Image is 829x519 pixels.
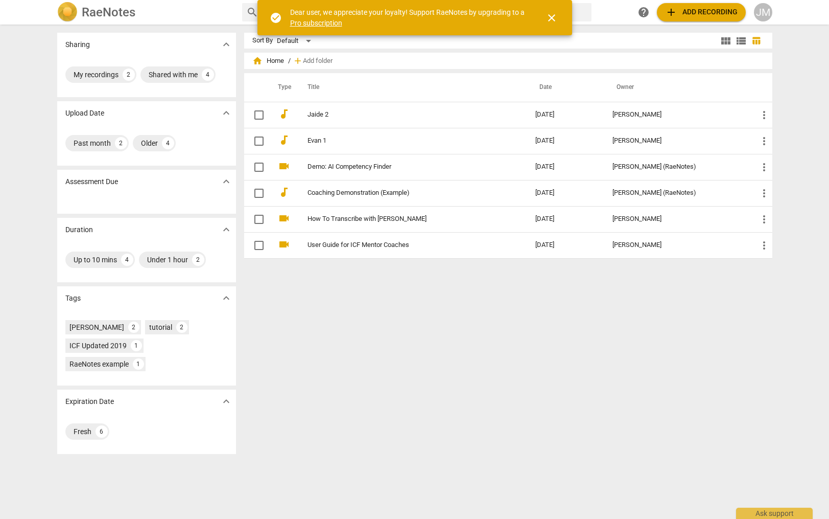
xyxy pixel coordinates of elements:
span: Add folder [303,57,333,65]
a: Coaching Demonstration (Example) [307,189,499,197]
span: expand_more [220,38,232,51]
div: 2 [192,254,204,266]
p: Assessment Due [65,176,118,187]
div: Sort By [252,37,273,44]
th: Owner [604,73,750,102]
a: Help [634,3,653,21]
span: close [546,12,558,24]
button: Show more [219,174,234,189]
div: 6 [96,425,108,438]
span: view_module [720,35,732,47]
span: check_circle [270,12,282,24]
button: Close [539,6,564,30]
div: 2 [123,69,135,81]
h2: RaeNotes [82,5,135,19]
p: Duration [65,224,93,235]
button: Table view [749,33,764,49]
div: [PERSON_NAME] (RaeNotes) [612,189,742,197]
span: more_vert [758,135,770,147]
a: User Guide for ICF Mentor Coaches [307,241,499,249]
div: Older [141,138,158,148]
span: more_vert [758,109,770,121]
span: expand_more [220,395,232,408]
div: [PERSON_NAME] [612,215,742,223]
div: RaeNotes example [69,359,129,369]
span: videocam [278,212,290,224]
td: [DATE] [527,180,604,206]
button: Show more [219,290,234,306]
p: Tags [65,293,81,304]
span: expand_more [220,292,232,304]
button: Tile view [718,33,733,49]
td: [DATE] [527,102,604,128]
span: expand_more [220,223,232,236]
div: [PERSON_NAME] [612,241,742,249]
div: 2 [128,322,139,333]
span: more_vert [758,161,770,173]
span: more_vert [758,187,770,199]
p: Expiration Date [65,396,114,407]
span: audiotrack [278,134,290,146]
div: Past month [74,138,111,148]
span: expand_more [220,107,232,119]
div: 2 [115,137,127,149]
p: Upload Date [65,108,104,119]
div: 1 [131,340,142,351]
div: Default [277,33,315,49]
span: add [293,56,303,66]
span: table_chart [751,36,761,46]
button: List view [733,33,749,49]
div: Shared with me [149,70,198,80]
a: Jaide 2 [307,111,499,119]
div: [PERSON_NAME] [69,322,124,332]
td: [DATE] [527,128,604,154]
span: view_list [735,35,747,47]
div: Up to 10 mins [74,255,117,265]
th: Date [527,73,604,102]
div: [PERSON_NAME] (RaeNotes) [612,163,742,171]
div: My recordings [74,70,119,80]
div: Ask support [736,508,813,519]
a: Evan 1 [307,137,499,145]
div: 4 [202,69,214,81]
span: Home [252,56,284,66]
button: Show more [219,37,234,52]
td: [DATE] [527,206,604,232]
span: / [288,57,291,65]
div: tutorial [149,322,172,332]
img: Logo [57,2,78,22]
span: more_vert [758,239,770,252]
a: LogoRaeNotes [57,2,234,22]
div: Fresh [74,426,91,437]
a: How To Transcribe with [PERSON_NAME] [307,215,499,223]
td: [DATE] [527,232,604,258]
span: videocam [278,238,290,251]
span: help [637,6,650,18]
span: add [665,6,677,18]
span: more_vert [758,213,770,225]
button: Upload [657,3,746,21]
div: 4 [121,254,133,266]
span: audiotrack [278,186,290,198]
button: JM [754,3,772,21]
th: Type [270,73,295,102]
div: Dear user, we appreciate your loyalty! Support RaeNotes by upgrading to a [290,7,527,28]
th: Title [295,73,527,102]
span: home [252,56,263,66]
div: [PERSON_NAME] [612,111,742,119]
a: Pro subscription [290,19,342,27]
button: Show more [219,394,234,409]
span: Add recording [665,6,738,18]
td: [DATE] [527,154,604,180]
div: 4 [162,137,174,149]
span: expand_more [220,175,232,188]
div: ICF Updated 2019 [69,341,127,351]
div: 2 [176,322,187,333]
div: Under 1 hour [147,255,188,265]
div: 1 [133,358,144,370]
div: [PERSON_NAME] [612,137,742,145]
button: Show more [219,105,234,121]
span: audiotrack [278,108,290,120]
p: Sharing [65,39,90,50]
